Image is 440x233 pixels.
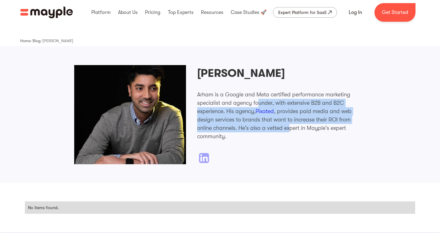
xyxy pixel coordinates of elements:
div: No items found. [28,204,412,211]
a: Get Started [374,3,415,22]
div: / [31,38,33,44]
h2: [PERSON_NAME] [197,65,285,82]
div: Expert Platform for SaaS [278,9,327,16]
a: Expert Platform for SaaS [273,7,337,18]
a: Blog [33,37,41,45]
img: Arham Khan [74,65,186,164]
a: Pixated [256,108,274,114]
div: About Us [116,2,139,22]
div: Top Experts [166,2,195,22]
div: Pricing [143,2,162,22]
div: Platform [90,2,112,22]
div: / [41,38,43,44]
div: Resources [199,2,225,22]
p: Arham is a Google and Meta certified performance marketing specialist and agency founder, with ex... [197,90,366,141]
img: Mayple logo [20,7,73,18]
a: home [20,7,73,18]
a: [PERSON_NAME] [43,37,73,45]
a: Log In [341,5,370,20]
a: Home [20,37,31,45]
